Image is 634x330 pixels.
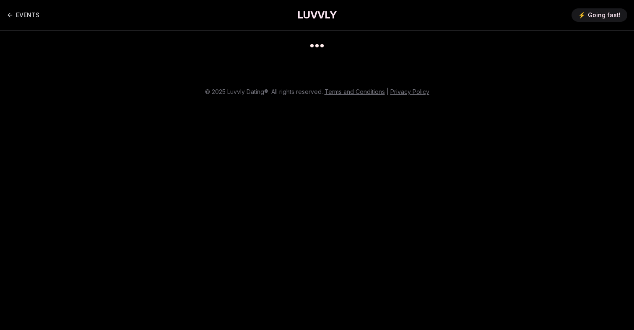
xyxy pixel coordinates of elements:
[390,88,429,95] a: Privacy Policy
[297,8,337,22] a: LUVVLY
[7,7,39,23] a: Back to events
[578,11,585,19] span: ⚡️
[387,88,389,95] span: |
[588,11,621,19] span: Going fast!
[325,88,385,95] a: Terms and Conditions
